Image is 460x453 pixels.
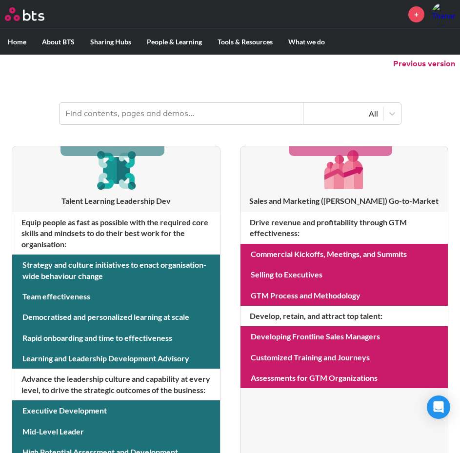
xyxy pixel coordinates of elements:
[12,196,220,206] h3: Talent Learning Leadership Dev
[12,369,220,400] h4: Advance the leadership culture and capability at every level, to drive the strategic outcomes of ...
[308,108,378,119] div: All
[408,6,424,22] a: +
[240,196,448,206] h3: Sales and Marketing ([PERSON_NAME]) Go-to-Market
[240,306,448,326] h4: Develop, retain, and attract top talent :
[427,395,450,419] div: Open Intercom Messenger
[393,59,455,69] button: Previous version
[82,29,139,55] label: Sharing Hubs
[210,29,280,55] label: Tools & Resources
[139,29,210,55] label: People & Learning
[93,146,139,193] img: [object Object]
[432,2,455,26] a: Profile
[432,2,455,26] img: Thananthorn Khanijomdi
[5,7,44,21] img: BTS Logo
[5,7,62,21] a: Go home
[321,146,367,193] img: [object Object]
[240,212,448,244] h4: Drive revenue and profitability through GTM effectiveness :
[280,29,333,55] label: What we do
[12,212,220,255] h4: Equip people as fast as possible with the required core skills and mindsets to do their best work...
[34,29,82,55] label: About BTS
[60,103,303,124] input: Find contents, pages and demos...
